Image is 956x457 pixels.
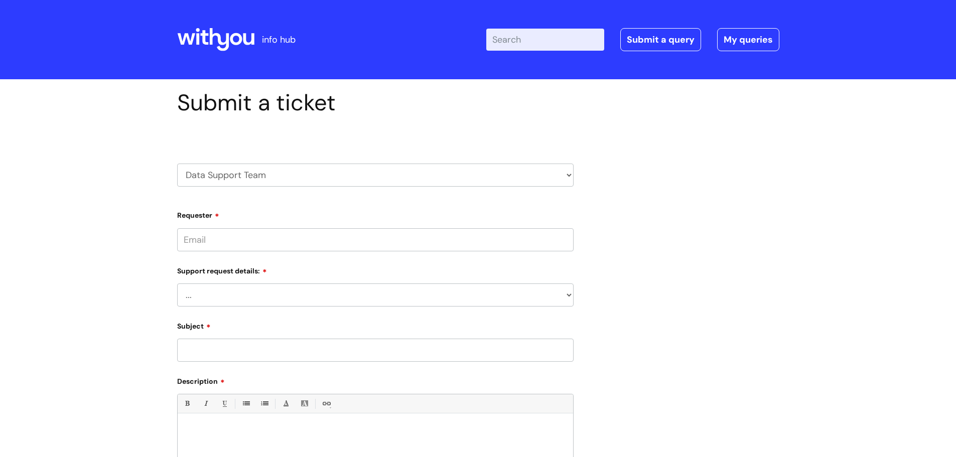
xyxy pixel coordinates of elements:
[280,397,292,410] a: Font Color
[177,319,574,331] label: Subject
[181,397,193,410] a: Bold (Ctrl-B)
[258,397,270,410] a: 1. Ordered List (Ctrl-Shift-8)
[320,397,332,410] a: Link
[177,374,574,386] label: Description
[298,397,311,410] a: Back Color
[177,208,574,220] label: Requester
[486,29,604,51] input: Search
[717,28,779,51] a: My queries
[262,32,296,48] p: info hub
[218,397,230,410] a: Underline(Ctrl-U)
[177,263,574,275] label: Support request details:
[239,397,252,410] a: • Unordered List (Ctrl-Shift-7)
[177,89,574,116] h1: Submit a ticket
[177,228,574,251] input: Email
[199,397,212,410] a: Italic (Ctrl-I)
[620,28,701,51] a: Submit a query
